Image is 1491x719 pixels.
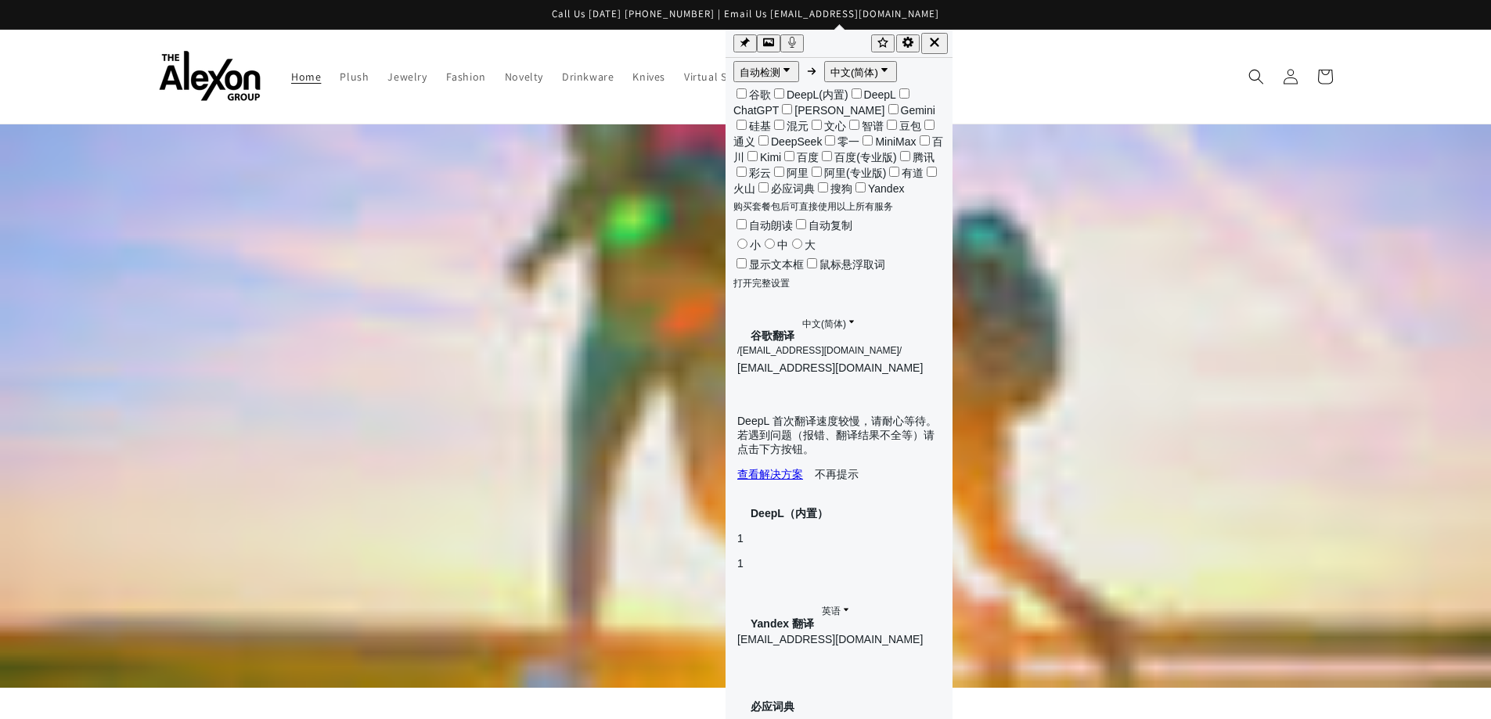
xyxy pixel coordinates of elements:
[387,70,427,84] span: Jewelry
[437,60,495,93] a: Fashion
[675,60,786,93] a: Virtual Showroom
[159,51,261,102] img: The Alexon Group
[495,60,553,93] a: Novelty
[291,70,321,84] span: Home
[553,60,623,93] a: Drinkware
[684,70,776,84] span: Virtual Showroom
[330,60,378,93] a: Plush
[1239,59,1273,94] summary: Search
[378,60,436,93] a: Jewelry
[632,70,665,84] span: Knives
[562,70,614,84] span: Drinkware
[340,70,369,84] span: Plush
[282,60,330,93] a: Home
[623,60,675,93] a: Knives
[446,70,486,84] span: Fashion
[505,70,543,84] span: Novelty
